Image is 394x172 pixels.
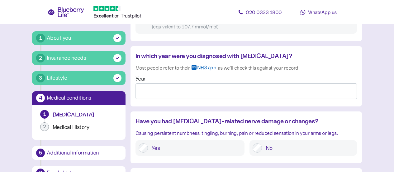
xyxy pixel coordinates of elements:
[37,110,121,122] button: 1[MEDICAL_DATA]
[308,9,337,15] span: WhatsApp us
[36,54,45,62] div: 2
[32,31,126,45] button: 1About you
[53,111,117,118] div: [MEDICAL_DATA]
[32,51,126,65] button: 2Insurance needs
[47,95,121,101] div: Medical conditions
[32,91,126,105] button: 4Medical conditions
[36,94,45,102] div: 4
[93,13,114,19] span: Excellent ️
[36,74,45,82] div: 3
[114,12,141,19] span: on Trustpilot
[232,6,288,18] a: 020 0333 1800
[47,74,67,82] div: Lifestyle
[32,146,126,160] button: 5Additional information
[40,110,49,119] div: 1
[135,51,357,61] div: In which year were you diagnosed with [MEDICAL_DATA]?
[135,129,357,137] div: Causing persistent numbness, tingling, burning, pain or reduced sensation in your arms or legs.
[37,122,121,135] button: 2Medical History
[262,143,354,153] label: No
[36,149,45,157] div: 5
[152,23,354,31] div: ( equivalent to 107.7 mmol/mol )
[47,34,71,42] div: About you
[218,64,299,72] div: as we’ll check this against your record.
[135,75,146,83] label: Year
[148,143,241,153] label: Yes
[246,9,282,15] span: 020 0333 1800
[40,122,49,131] div: 2
[197,65,216,75] span: NHS app
[47,150,121,156] div: Additional information
[47,54,86,62] div: Insurance needs
[135,64,190,72] div: Most people refer to their
[36,34,45,42] div: 1
[291,6,347,18] a: WhatsApp us
[32,71,126,85] button: 3Lifestyle
[53,124,117,131] div: Medical History
[135,116,357,126] div: Have you had [MEDICAL_DATA]-related nerve damage or changes?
